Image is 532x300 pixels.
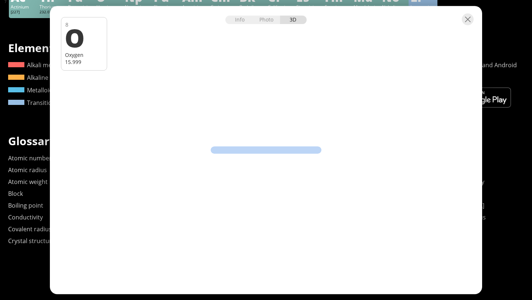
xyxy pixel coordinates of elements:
div: Thorium [40,4,64,10]
h1: Glossary [8,133,524,149]
a: Atomic radius [8,166,47,174]
div: Lawrencium [410,4,435,10]
div: Actinium [11,4,35,10]
h1: Element types [8,40,245,55]
a: Alkaline earth metal [8,74,82,82]
a: Crystal structure [8,237,55,245]
a: Metalloid [8,86,53,94]
a: Covalent radius [8,225,52,233]
div: Uranium [96,4,121,10]
a: Thermal conductivity [426,178,484,186]
div: [227] [11,10,35,16]
div: Info [225,16,254,24]
a: Conductivity [8,213,43,221]
div: Photo [254,16,280,24]
a: Atomic weight [8,178,48,186]
div: O [65,25,102,50]
a: Atomic number [8,154,52,162]
a: Transition metal [8,99,73,107]
div: 232.038 [40,10,64,16]
a: Block [8,190,23,198]
div: 15.999 [65,58,103,65]
a: Alkali metal [8,61,59,69]
a: Boiling point [8,201,43,209]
